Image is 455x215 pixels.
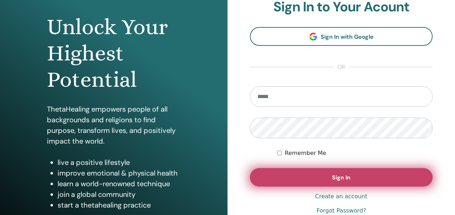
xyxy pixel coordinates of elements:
[315,192,367,201] a: Create an account
[334,63,349,71] span: or
[277,149,433,157] div: Keep me authenticated indefinitely or until I manually logout
[316,206,366,215] a: Forgot Password?
[47,14,181,93] h1: Unlock Your Highest Potential
[58,200,181,210] li: start a thetahealing practice
[58,157,181,168] li: live a positive lifestyle
[321,33,374,41] span: Sign In with Google
[58,178,181,189] li: learn a world-renowned technique
[332,174,350,181] span: Sign In
[58,189,181,200] li: join a global community
[250,168,433,187] button: Sign In
[250,27,433,46] a: Sign In with Google
[58,168,181,178] li: improve emotional & physical health
[285,149,326,157] label: Remember Me
[47,104,181,146] p: ThetaHealing empowers people of all backgrounds and religions to find purpose, transform lives, a...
